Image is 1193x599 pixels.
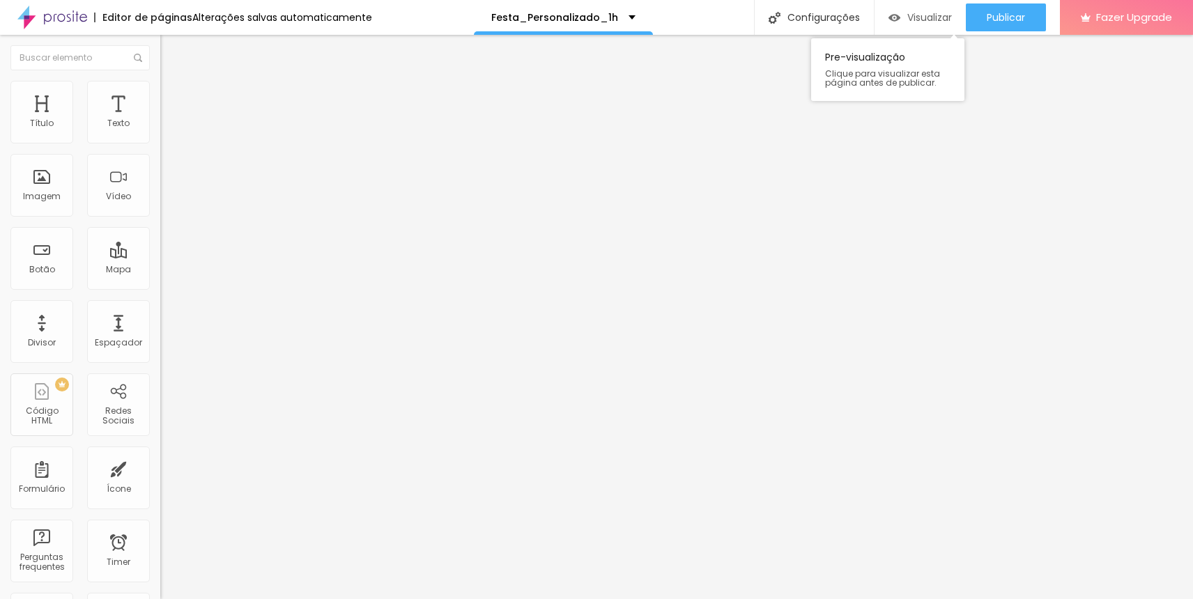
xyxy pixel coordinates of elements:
div: Botão [29,265,55,274]
div: Espaçador [95,338,142,348]
div: Ícone [107,484,131,494]
span: Fazer Upgrade [1096,11,1172,23]
div: Alterações salvas automaticamente [192,13,372,22]
div: Título [30,118,54,128]
img: Icone [134,54,142,62]
img: Icone [769,12,780,24]
button: Publicar [966,3,1046,31]
div: Vídeo [106,192,131,201]
div: Perguntas frequentes [14,552,69,573]
div: Código HTML [14,406,69,426]
span: Publicar [987,12,1025,23]
button: Visualizar [875,3,966,31]
span: Clique para visualizar esta página antes de publicar. [825,69,950,87]
div: Imagem [23,192,61,201]
div: Timer [107,557,130,567]
div: Redes Sociais [91,406,146,426]
div: Formulário [19,484,65,494]
div: Editor de páginas [94,13,192,22]
span: Visualizar [907,12,952,23]
div: Pre-visualização [811,38,964,101]
input: Buscar elemento [10,45,150,70]
div: Mapa [106,265,131,274]
img: view-1.svg [888,12,900,24]
iframe: Editor [160,35,1193,599]
div: Divisor [28,338,56,348]
p: Festa_Personalizado_1h [491,13,618,22]
div: Texto [107,118,130,128]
